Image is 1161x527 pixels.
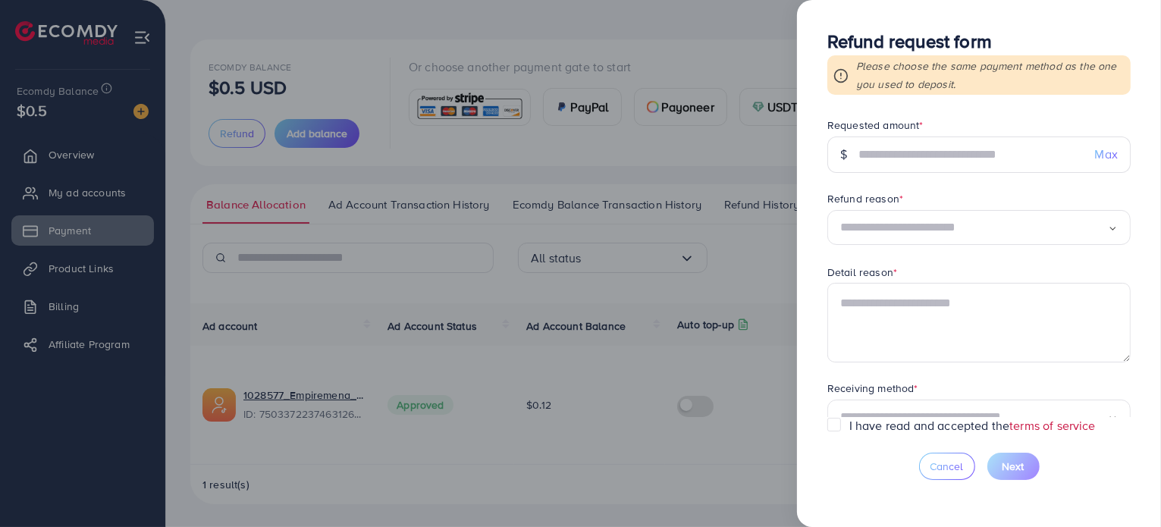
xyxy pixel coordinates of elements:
[930,459,964,474] span: Cancel
[827,30,1131,52] h3: Refund request form
[1003,459,1025,474] span: Next
[840,216,1108,240] input: Search for option
[987,453,1040,480] button: Next
[827,191,903,206] label: Refund reason
[840,406,1108,429] input: Search for option
[827,210,1131,246] div: Search for option
[1097,459,1150,516] iframe: Chat
[856,57,1125,93] p: Please choose the same payment method as the one you used to deposit.
[827,381,918,396] label: Receiving method
[827,118,924,133] label: Requested amount
[1009,417,1096,434] a: terms of service
[827,265,897,280] label: Detail reason
[919,453,975,480] button: Cancel
[827,136,859,173] div: $
[849,417,1096,434] label: I have read and accepted the
[827,400,1131,435] div: Search for option
[1095,146,1118,163] span: Max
